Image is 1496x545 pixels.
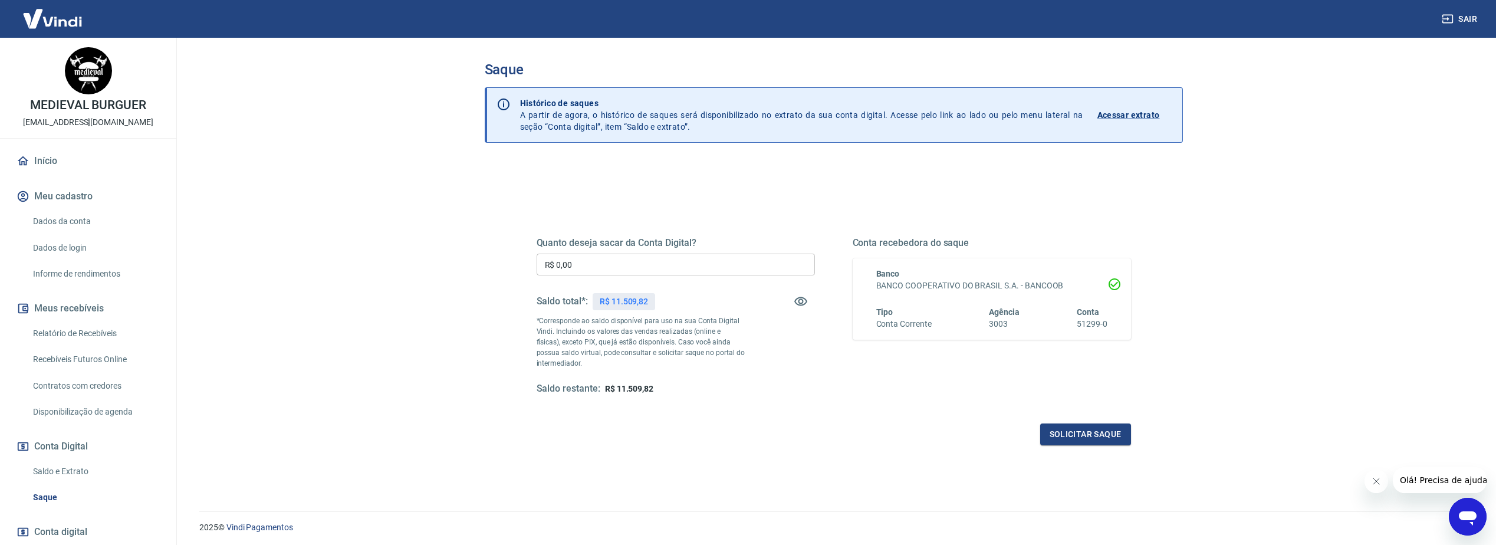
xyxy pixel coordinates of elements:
span: Conta digital [34,524,87,540]
span: R$ 11.509,82 [605,384,653,393]
p: 2025 © [199,521,1468,534]
h5: Conta recebedora do saque [853,237,1131,249]
a: Saldo e Extrato [28,459,162,484]
h5: Saldo total*: [537,296,588,307]
iframe: Fechar mensagem [1365,470,1388,493]
h6: 3003 [989,318,1020,330]
span: Olá! Precisa de ajuda? [7,8,99,18]
button: Meu cadastro [14,183,162,209]
p: Histórico de saques [520,97,1083,109]
a: Acessar extrato [1097,97,1173,133]
p: Acessar extrato [1097,109,1160,121]
a: Vindi Pagamentos [226,523,293,532]
h6: BANCO COOPERATIVO DO BRASIL S.A. - BANCOOB [876,280,1107,292]
h5: Saldo restante: [537,383,600,395]
iframe: Botão para abrir a janela de mensagens [1449,498,1487,536]
a: Conta digital [14,519,162,545]
p: [EMAIL_ADDRESS][DOMAIN_NAME] [23,116,153,129]
a: Contratos com credores [28,374,162,398]
a: Dados da conta [28,209,162,234]
img: 95116979-8a85-443e-90bc-31d54ffe1430.jpeg [65,47,112,94]
span: Tipo [876,307,893,317]
span: Banco [876,269,900,278]
span: Conta [1077,307,1099,317]
h6: Conta Corrente [876,318,932,330]
iframe: Mensagem da empresa [1393,467,1487,493]
h5: Quanto deseja sacar da Conta Digital? [537,237,815,249]
button: Meus recebíveis [14,296,162,321]
button: Conta Digital [14,434,162,459]
a: Recebíveis Futuros Online [28,347,162,372]
a: Informe de rendimentos [28,262,162,286]
p: R$ 11.509,82 [600,296,648,308]
a: Saque [28,485,162,510]
a: Início [14,148,162,174]
a: Disponibilização de agenda [28,400,162,424]
a: Dados de login [28,236,162,260]
h6: 51299-0 [1077,318,1107,330]
button: Sair [1439,8,1482,30]
button: Solicitar saque [1040,423,1131,445]
h3: Saque [485,61,1183,78]
span: Agência [989,307,1020,317]
p: A partir de agora, o histórico de saques será disponibilizado no extrato da sua conta digital. Ac... [520,97,1083,133]
p: MEDIEVAL BURGUER [30,99,146,111]
p: *Corresponde ao saldo disponível para uso na sua Conta Digital Vindi. Incluindo os valores das ve... [537,316,745,369]
a: Relatório de Recebíveis [28,321,162,346]
img: Vindi [14,1,91,37]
